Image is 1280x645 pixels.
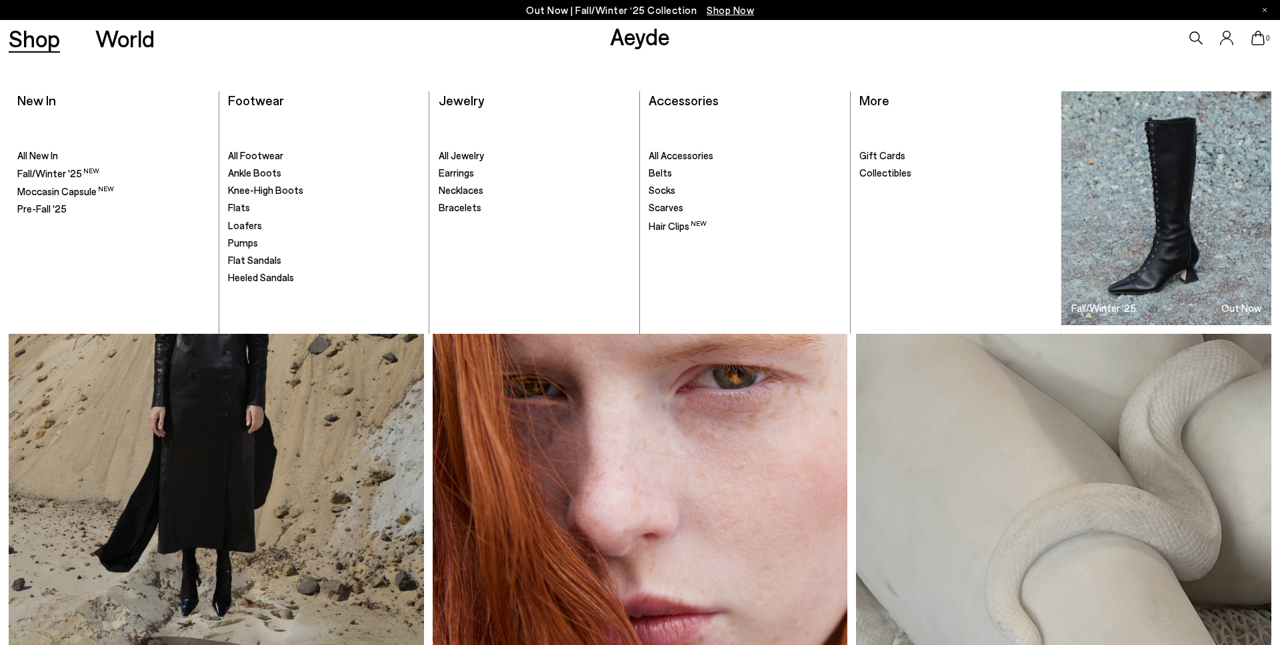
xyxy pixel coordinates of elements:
span: Flat Sandals [228,254,281,266]
a: Socks [649,184,841,197]
a: All New In [17,149,209,163]
a: Loafers [228,219,420,233]
a: Pumps [228,237,420,250]
a: Gift Cards [859,149,1052,163]
a: Pre-Fall '25 [17,203,209,216]
span: Collectibles [859,167,911,179]
a: Earrings [439,167,631,180]
span: All Footwear [228,149,283,161]
span: All Accessories [649,149,713,161]
a: Bracelets [439,201,631,215]
a: Accessories [649,92,719,108]
img: Group_1295_900x.jpg [1061,91,1271,325]
a: Fall/Winter '25 Out Now [1061,91,1271,325]
a: Jewelry [439,92,484,108]
a: All Accessories [649,149,841,163]
span: All New In [17,149,58,161]
span: Navigate to /collections/new-in [707,4,754,16]
span: Socks [649,184,675,196]
a: Shop [9,27,60,50]
a: Scarves [649,201,841,215]
a: Flat Sandals [228,254,420,267]
span: Hair Clips [649,220,707,232]
span: Necklaces [439,184,483,196]
a: Hair Clips [649,219,841,233]
span: All Jewelry [439,149,484,161]
span: Ankle Boots [228,167,281,179]
span: 0 [1265,35,1271,42]
a: Necklaces [439,184,631,197]
a: All Footwear [228,149,420,163]
span: Knee-High Boots [228,184,303,196]
span: Flats [228,201,250,213]
span: Bracelets [439,201,481,213]
a: More [859,92,889,108]
a: Heeled Sandals [228,271,420,285]
span: Heeled Sandals [228,271,294,283]
a: 0 [1251,31,1265,45]
a: New In [17,92,56,108]
p: Out Now | Fall/Winter ‘25 Collection [526,2,754,19]
span: Loafers [228,219,262,231]
a: Collectibles [859,167,1052,180]
a: World [95,27,155,50]
a: Knee-High Boots [228,184,420,197]
a: Ankle Boots [228,167,420,180]
a: Fall/Winter '25 [17,167,209,181]
a: Aeyde [610,22,670,50]
a: Belts [649,167,841,180]
a: Flats [228,201,420,215]
span: Earrings [439,167,474,179]
h3: Fall/Winter '25 [1071,303,1136,313]
h3: Out Now [1221,303,1261,313]
a: All Jewelry [439,149,631,163]
span: Moccasin Capsule [17,185,114,197]
span: Belts [649,167,672,179]
span: Fall/Winter '25 [17,167,99,179]
a: Footwear [228,92,284,108]
span: Gift Cards [859,149,905,161]
a: Moccasin Capsule [17,185,209,199]
span: Scarves [649,201,683,213]
span: Pre-Fall '25 [17,203,67,215]
span: Pumps [228,237,258,249]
